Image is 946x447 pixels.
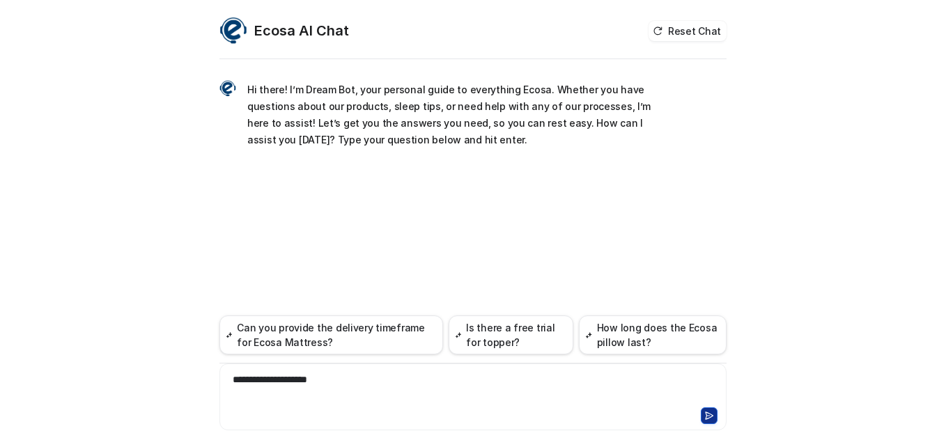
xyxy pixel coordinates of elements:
[649,21,727,41] button: Reset Chat
[219,17,247,45] img: Widget
[579,315,727,354] button: How long does the Ecosa pillow last?
[247,81,655,148] p: Hi there! I’m Dream Bot, your personal guide to everything Ecosa. Whether you have questions abou...
[219,315,443,354] button: Can you provide the delivery timeframe for Ecosa Mattress?
[254,21,349,40] h2: Ecosa AI Chat
[219,80,236,97] img: Widget
[449,315,573,354] button: Is there a free trial for topper?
